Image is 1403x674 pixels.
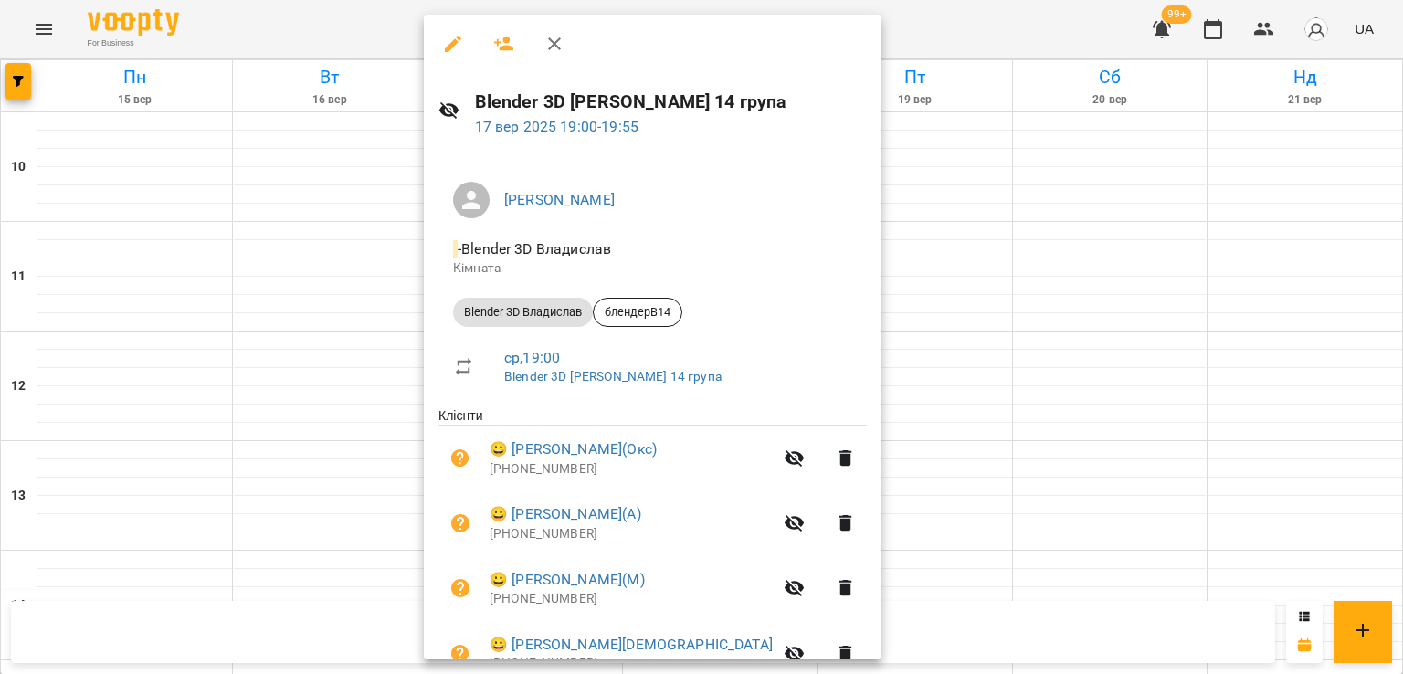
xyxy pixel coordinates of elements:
a: 17 вер 2025 19:00-19:55 [475,118,638,135]
button: Візит ще не сплачено. Додати оплату? [438,566,482,610]
a: ср , 19:00 [504,349,560,366]
span: блендерВ14 [594,304,681,321]
a: 😀 [PERSON_NAME][DEMOGRAPHIC_DATA] [490,634,773,656]
p: [PHONE_NUMBER] [490,655,773,673]
a: 😀 [PERSON_NAME](Окс) [490,438,657,460]
div: блендерВ14 [593,298,682,327]
p: Кімната [453,259,852,278]
p: [PHONE_NUMBER] [490,525,773,543]
h6: Blender 3D [PERSON_NAME] 14 група [475,88,868,116]
a: 😀 [PERSON_NAME](А) [490,503,641,525]
span: - Blender 3D Владислав [453,240,615,258]
p: [PHONE_NUMBER] [490,590,773,608]
a: [PERSON_NAME] [504,191,615,208]
button: Візит ще не сплачено. Додати оплату? [438,437,482,480]
p: [PHONE_NUMBER] [490,460,773,479]
span: Blender 3D Владислав [453,304,593,321]
a: Blender 3D [PERSON_NAME] 14 група [504,369,722,384]
button: Візит ще не сплачено. Додати оплату? [438,501,482,545]
a: 😀 [PERSON_NAME](М) [490,569,645,591]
